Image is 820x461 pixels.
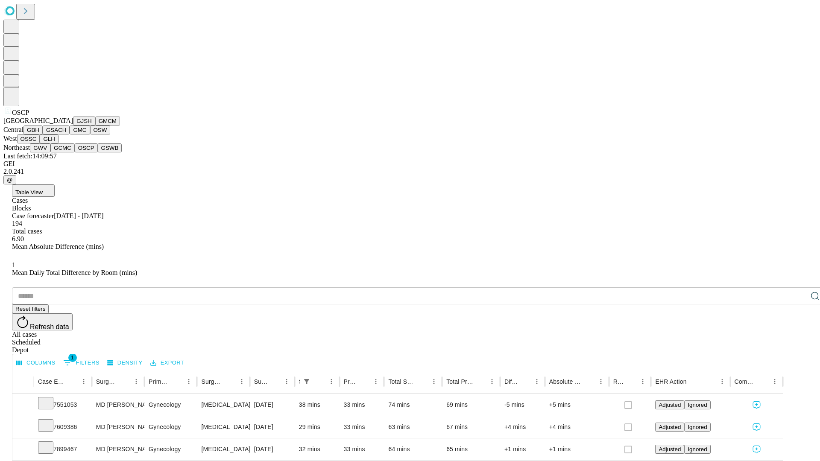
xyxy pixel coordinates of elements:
button: Adjusted [655,423,684,432]
span: Ignored [688,402,707,408]
button: Sort [224,376,236,388]
div: +1 mins [549,438,605,460]
button: Ignored [684,423,710,432]
button: Menu [428,376,440,388]
button: Menu [78,376,90,388]
button: Menu [595,376,607,388]
div: [MEDICAL_DATA] INJECTION IMPLANT MATERIAL SUBMUCOSAL [MEDICAL_DATA] [201,416,245,438]
div: 64 mins [388,438,438,460]
div: Surgery Name [201,378,223,385]
button: Sort [66,376,78,388]
div: 1 active filter [301,376,313,388]
button: Export [148,356,186,370]
div: 7609386 [38,416,88,438]
button: OSSC [17,134,40,143]
span: [GEOGRAPHIC_DATA] [3,117,73,124]
span: Adjusted [659,424,681,430]
div: Gynecology [149,394,193,416]
button: Sort [416,376,428,388]
button: Ignored [684,445,710,454]
span: 1 [12,261,15,268]
button: Sort [358,376,370,388]
button: Menu [130,376,142,388]
div: +4 mins [549,416,605,438]
button: Show filters [61,356,102,370]
button: GSACH [43,125,70,134]
div: 33 mins [344,394,380,416]
div: Comments [735,378,756,385]
div: 29 mins [299,416,335,438]
div: 7899467 [38,438,88,460]
div: Difference [504,378,518,385]
button: GWV [30,143,50,152]
div: 74 mins [388,394,438,416]
button: Sort [269,376,281,388]
button: Sort [688,376,700,388]
span: Table View [15,189,43,195]
span: Refresh data [30,323,69,330]
span: Central [3,126,23,133]
div: 69 mins [446,394,496,416]
button: GMC [70,125,90,134]
div: 67 mins [446,416,496,438]
div: [MEDICAL_DATA] INJECTION IMPLANT MATERIAL SUBMUCOSAL [MEDICAL_DATA] [201,438,245,460]
div: 7551053 [38,394,88,416]
button: Sort [625,376,637,388]
div: Resolved in EHR [613,378,624,385]
button: Sort [519,376,531,388]
span: [DATE] - [DATE] [54,212,103,219]
button: Sort [171,376,183,388]
div: 33 mins [344,416,380,438]
button: GCMC [50,143,75,152]
div: MD [PERSON_NAME] [96,394,140,416]
div: 38 mins [299,394,335,416]
button: Sort [474,376,486,388]
span: Reset filters [15,306,45,312]
div: Total Predicted Duration [446,378,473,385]
span: Northeast [3,144,30,151]
div: Surgeon Name [96,378,117,385]
span: Last fetch: 14:09:57 [3,152,57,160]
button: Sort [313,376,325,388]
button: Show filters [301,376,313,388]
div: Scheduled In Room Duration [299,378,300,385]
button: Refresh data [12,313,73,330]
div: MD [PERSON_NAME] [96,416,140,438]
button: OSCP [75,143,98,152]
button: Adjusted [655,400,684,409]
button: Menu [486,376,498,388]
div: [MEDICAL_DATA] INJECTION IMPLANT MATERIAL SUBMUCOSAL [MEDICAL_DATA] [201,394,245,416]
div: 32 mins [299,438,335,460]
button: GBH [23,125,43,134]
button: Expand [17,398,29,413]
div: Surgery Date [254,378,268,385]
button: OSW [90,125,111,134]
span: 194 [12,220,22,227]
button: Expand [17,442,29,457]
div: +1 mins [504,438,541,460]
div: [DATE] [254,438,290,460]
div: EHR Action [655,378,686,385]
span: @ [7,177,13,183]
button: Ignored [684,400,710,409]
span: Case forecaster [12,212,54,219]
span: Ignored [688,424,707,430]
button: Menu [769,376,781,388]
div: Gynecology [149,416,193,438]
button: Menu [325,376,337,388]
button: Menu [716,376,728,388]
div: 63 mins [388,416,438,438]
div: [DATE] [254,394,290,416]
div: -5 mins [504,394,541,416]
button: Menu [236,376,248,388]
button: Reset filters [12,304,49,313]
span: Adjusted [659,446,681,452]
div: Absolute Difference [549,378,582,385]
button: Menu [281,376,293,388]
div: +5 mins [549,394,605,416]
button: Expand [17,420,29,435]
div: 65 mins [446,438,496,460]
span: 6.90 [12,235,24,242]
button: Select columns [14,356,58,370]
div: Total Scheduled Duration [388,378,415,385]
